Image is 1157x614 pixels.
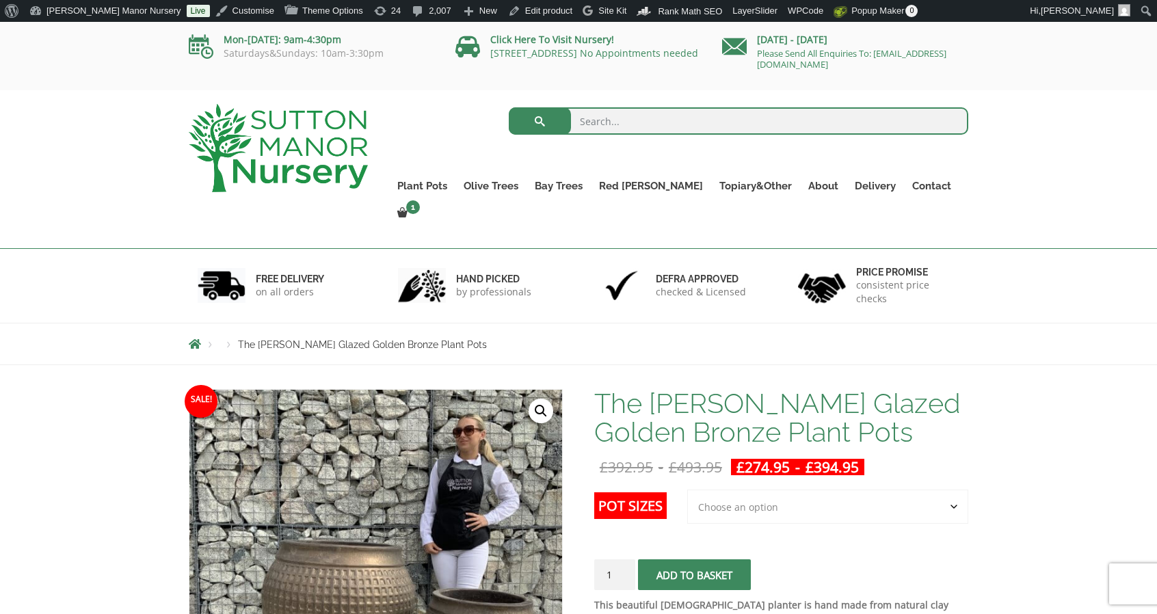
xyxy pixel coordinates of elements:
a: Contact [904,176,959,196]
img: 1.jpg [198,268,245,303]
span: £ [600,457,608,477]
ins: - [731,459,864,475]
h6: hand picked [456,273,531,285]
bdi: 493.95 [669,457,722,477]
span: Site Kit [598,5,626,16]
img: 3.jpg [598,268,646,303]
span: Rank Math SEO [658,6,722,16]
bdi: 392.95 [600,457,653,477]
p: Saturdays&Sundays: 10am-3:30pm [189,48,435,59]
button: Add to basket [638,559,751,590]
bdi: 274.95 [736,457,790,477]
img: 2.jpg [398,268,446,303]
span: 1 [406,200,420,214]
a: About [800,176,847,196]
span: The [PERSON_NAME] Glazed Golden Bronze Plant Pots [238,339,487,350]
label: Pot Sizes [594,492,667,519]
span: Sale! [185,385,217,418]
h6: FREE DELIVERY [256,273,324,285]
nav: Breadcrumbs [189,338,968,349]
span: 0 [905,5,918,17]
span: [PERSON_NAME] [1041,5,1114,16]
a: Olive Trees [455,176,527,196]
p: by professionals [456,285,531,299]
a: Live [187,5,210,17]
p: on all orders [256,285,324,299]
h6: Price promise [856,266,960,278]
del: - [594,459,728,475]
span: £ [806,457,814,477]
span: £ [669,457,677,477]
h1: The [PERSON_NAME] Glazed Golden Bronze Plant Pots [594,389,968,446]
a: Click Here To Visit Nursery! [490,33,614,46]
a: Delivery [847,176,904,196]
a: Please Send All Enquiries To: [EMAIL_ADDRESS][DOMAIN_NAME] [757,47,946,70]
p: checked & Licensed [656,285,746,299]
a: Bay Trees [527,176,591,196]
bdi: 394.95 [806,457,859,477]
a: 1 [389,204,424,223]
span: £ [736,457,745,477]
input: Product quantity [594,559,635,590]
img: 4.jpg [798,265,846,306]
p: consistent price checks [856,278,960,306]
img: logo [189,104,368,192]
a: Plant Pots [389,176,455,196]
input: Search... [509,107,969,135]
a: View full-screen image gallery [529,399,553,423]
p: Mon-[DATE]: 9am-4:30pm [189,31,435,48]
a: Topiary&Other [711,176,800,196]
h6: Defra approved [656,273,746,285]
p: [DATE] - [DATE] [722,31,968,48]
a: Red [PERSON_NAME] [591,176,711,196]
a: [STREET_ADDRESS] No Appointments needed [490,46,698,59]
